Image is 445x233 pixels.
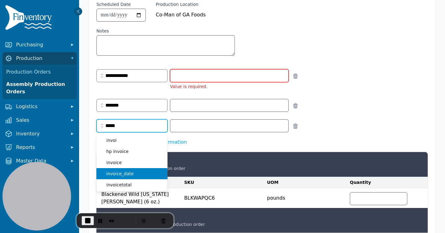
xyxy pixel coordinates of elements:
[106,137,156,143] span: invoi
[101,191,174,205] div: Blackened Wild [US_STATE] [PERSON_NAME] (6 oz.)
[96,1,131,7] label: Scheduled Date
[156,11,206,19] span: Co-Man of GA Foods
[2,52,77,65] button: Production
[2,155,77,167] button: Master Data
[96,28,235,34] label: Notes
[2,100,77,113] button: Logistics
[16,41,66,49] span: Purchasing
[2,128,77,140] button: Inventory
[16,157,66,165] span: Master Data
[170,83,289,90] li: Value is required.
[106,182,163,188] span: invoicetotal
[156,1,206,7] label: Production Location
[184,191,257,205] div: BLKWAPQC6
[106,159,163,166] span: invoice
[2,39,77,51] button: Purchasing
[350,179,423,185] div: Quantity
[4,66,75,78] a: Production Orders
[5,5,54,32] img: Finventory
[184,179,257,185] div: SKU
[101,213,423,221] h2: Required Materials
[267,179,340,185] div: UOM
[16,144,66,151] span: Reports
[2,141,77,154] button: Reports
[101,157,423,165] h2: Planned Output
[16,55,66,62] span: Production
[16,116,66,124] span: Sales
[101,221,423,228] p: Total materials needed for this production order
[267,191,340,205] div: pounds
[2,114,77,126] button: Sales
[106,148,163,155] span: hp invoice
[16,130,66,138] span: Inventory
[101,165,423,172] p: Total output from this production order
[16,103,66,110] span: Logistics
[4,78,75,98] a: Assembly Production Orders
[106,171,163,177] span: invoice_date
